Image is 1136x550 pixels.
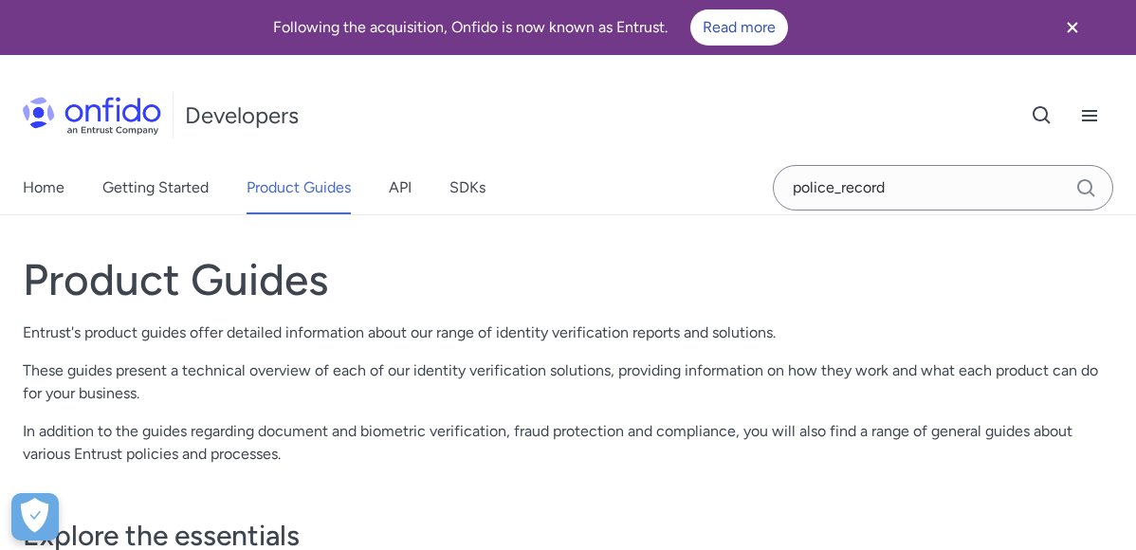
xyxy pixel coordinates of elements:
[247,161,351,214] a: Product Guides
[449,161,486,214] a: SDKs
[1037,4,1108,51] button: Close banner
[1031,104,1054,127] svg: Open search button
[1018,92,1066,139] button: Open search button
[23,359,1113,405] p: These guides present a technical overview of each of our identity verification solutions, providi...
[23,161,64,214] a: Home
[1078,104,1101,127] svg: Open navigation menu button
[23,420,1113,466] p: In addition to the guides regarding document and biometric verification, fraud protection and com...
[11,493,59,541] div: Cookie Preferences
[1066,92,1113,139] button: Open navigation menu button
[23,321,1113,344] p: Entrust's product guides offer detailed information about our range of identity verification repo...
[11,493,59,541] button: Open Preferences
[23,253,1113,306] h1: Product Guides
[102,161,209,214] a: Getting Started
[690,9,788,46] a: Read more
[1061,16,1084,39] svg: Close banner
[23,9,1037,46] div: Following the acquisition, Onfido is now known as Entrust.
[185,101,299,131] h1: Developers
[389,161,412,214] a: API
[773,165,1113,211] input: Onfido search input field
[23,97,161,135] img: Onfido Logo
